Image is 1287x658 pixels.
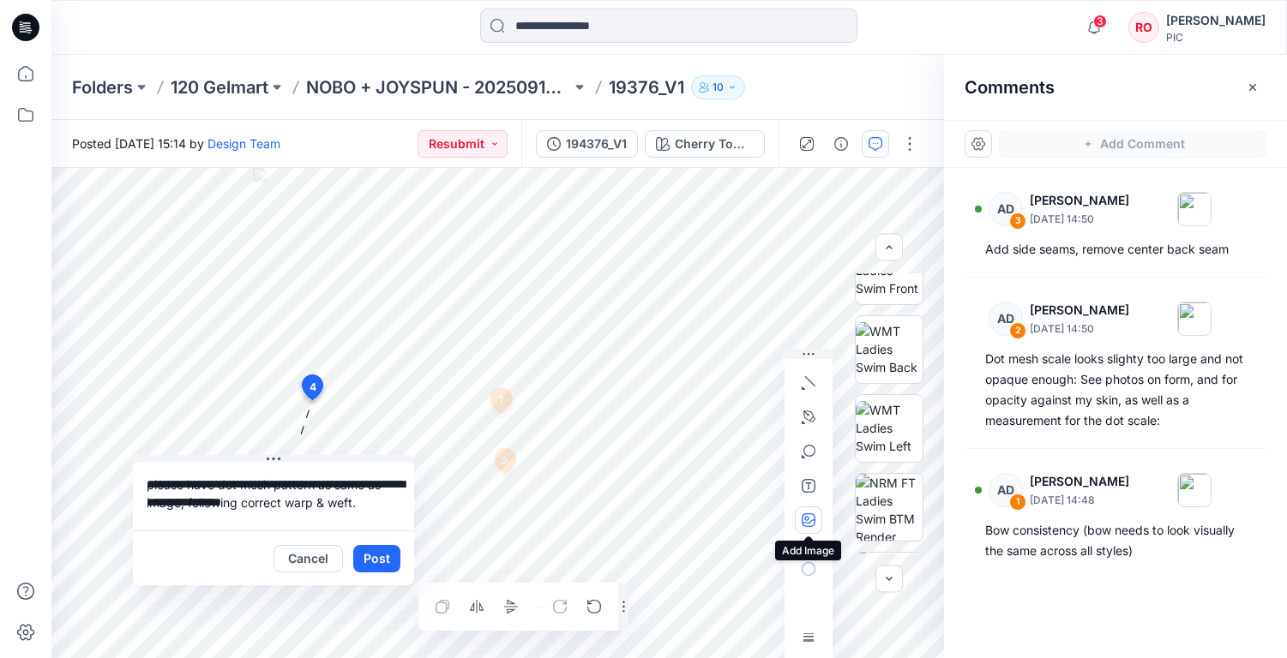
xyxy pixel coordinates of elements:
a: 120 Gelmart [171,75,268,99]
img: WMT Ladies Swim Back [856,322,923,376]
span: 4 [310,380,316,395]
button: Cancel [274,545,343,572]
div: AD [989,473,1023,507]
a: Folders [72,75,133,99]
div: Add side seams, remove center back seam [985,239,1246,260]
button: Post [353,545,400,572]
p: [DATE] 14:48 [1030,492,1129,509]
div: Bow consistency (bow needs to look visually the same across all styles) [985,520,1246,561]
p: [PERSON_NAME] [1030,471,1129,492]
div: 2 [1009,322,1026,339]
p: [DATE] 14:50 [1030,211,1129,228]
img: NRM SD Ladies Swim Render [856,553,923,619]
p: 19376_V1 [609,75,684,99]
div: AD [989,302,1023,336]
button: Add Comment [999,130,1266,158]
span: Posted [DATE] 15:14 by [72,135,280,153]
img: WMT Ladies Swim Left [856,401,923,455]
div: Dot mesh scale looks slighty too large and not opaque enough: See photos on form, and for opacity... [985,349,1246,431]
h2: Comments [965,77,1055,98]
a: NOBO + JOYSPUN - 20250912_120_GC [306,75,571,99]
button: Details [827,130,855,158]
div: RO [1128,12,1159,43]
p: 10 [713,78,724,97]
div: AD [989,192,1023,226]
span: 3 [1093,15,1107,28]
p: [PERSON_NAME] [1030,300,1129,320]
div: [PERSON_NAME] [1166,10,1266,31]
img: NRM FT Ladies Swim BTM Render [856,474,923,541]
div: Cherry Tomato [675,135,754,153]
p: [DATE] 14:50 [1030,320,1129,338]
a: Design Team [207,136,280,151]
button: 10 [691,75,745,99]
button: 194376_V1 [536,130,638,158]
div: 1 [1009,493,1026,511]
div: 3 [1009,212,1026,230]
p: [PERSON_NAME] [1030,190,1129,211]
div: PIC [1166,31,1266,44]
button: Cherry Tomato [645,130,765,158]
div: 194376_V1 [566,135,627,153]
